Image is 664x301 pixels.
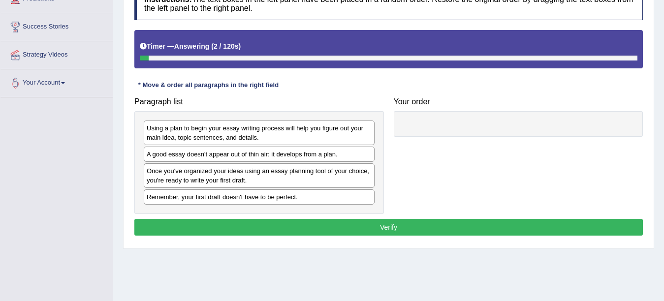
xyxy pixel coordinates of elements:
[144,163,375,188] div: Once you've organized your ideas using an essay planning tool of your choice, you're ready to wri...
[174,42,210,50] b: Answering
[394,97,643,106] h4: Your order
[0,13,113,38] a: Success Stories
[144,189,375,205] div: Remember, your first draft doesn't have to be perfect.
[134,81,283,90] div: * Move & order all paragraphs in the right field
[0,41,113,66] a: Strategy Videos
[134,219,643,236] button: Verify
[134,97,384,106] h4: Paragraph list
[144,147,375,162] div: A good essay doesn't appear out of thin air: it develops from a plan.
[0,69,113,94] a: Your Account
[214,42,239,50] b: 2 / 120s
[211,42,214,50] b: (
[144,120,375,145] div: Using a plan to begin your essay writing process will help you figure out your main idea, topic s...
[140,43,241,50] h5: Timer —
[239,42,241,50] b: )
